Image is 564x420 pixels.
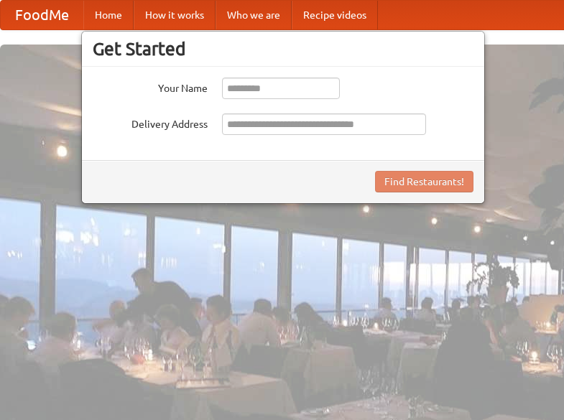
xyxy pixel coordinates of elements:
[216,1,292,29] a: Who we are
[93,38,473,60] h3: Get Started
[292,1,378,29] a: Recipe videos
[375,171,473,192] button: Find Restaurants!
[93,78,208,95] label: Your Name
[1,1,83,29] a: FoodMe
[83,1,134,29] a: Home
[93,113,208,131] label: Delivery Address
[134,1,216,29] a: How it works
